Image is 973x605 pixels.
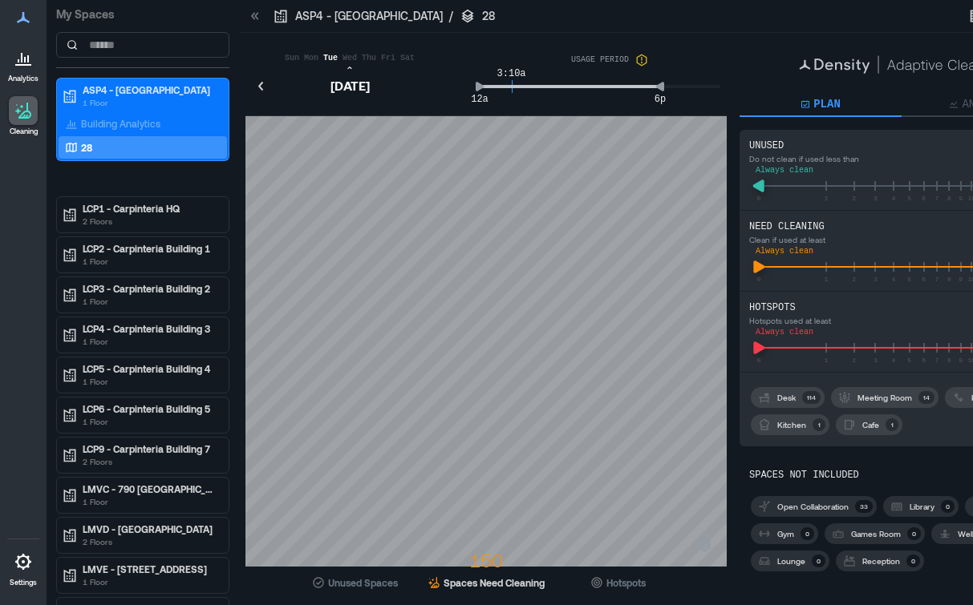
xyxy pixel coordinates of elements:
a: Settings [4,542,43,592]
p: My Spaces [56,6,229,22]
p: 0 [911,556,915,566]
p: Plan [813,96,841,112]
p: Settings [10,578,37,587]
button: Kitchen1 [751,414,829,435]
p: LCP4 - Carpinteria Building 3 [83,322,217,335]
p: 1 Floor [83,335,217,348]
p: ASP4 - [GEOGRAPHIC_DATA] [295,8,443,24]
p: Wed [339,52,360,65]
p: 0 [946,502,950,511]
button: Tue [322,50,339,67]
button: Mon [303,50,319,67]
p: LCP3 - Carpinteria Building 2 [83,282,217,295]
p: 1 Floor [83,495,217,508]
p: 28 [482,8,495,24]
p: 1 Floor [83,295,217,308]
p: 1 Floor [83,575,217,588]
p: / [449,8,453,24]
p: LCP2 - Carpinteria Building 1 [83,242,217,255]
p: 1 Floor [83,96,217,109]
button: Fri [380,50,396,67]
div: slider-ex-1 [758,185,760,187]
p: 2 Floors [83,535,217,548]
button: Sat [399,50,416,67]
p: ASP4 - [GEOGRAPHIC_DATA] [83,83,217,96]
p: Tue [320,52,341,65]
div: slider-ex-1 [758,347,760,349]
p: Meeting Room [857,391,912,404]
button: Wed [342,50,358,67]
button: Open Collaboration33 [751,496,877,517]
button: Meeting Room14 [831,387,939,408]
p: Desk [777,391,796,404]
p: LMVE - [STREET_ADDRESS] [83,563,217,575]
p: LMVC - 790 [GEOGRAPHIC_DATA] B2 [83,482,217,495]
p: Library [910,500,934,513]
p: LCP9 - Carpinteria Building 7 [83,442,217,455]
p: 114 [807,393,816,402]
button: Thu [361,50,377,67]
p: LCP5 - Carpinteria Building 4 [83,362,217,375]
button: Games Room0 [825,523,925,544]
p: 2 Floors [83,215,217,228]
p: Sat [397,52,418,65]
button: Gym0 [751,523,818,544]
p: LCP6 - Carpinteria Building 5 [83,402,217,415]
button: Hotspots [587,573,649,592]
button: Lounge0 [751,551,829,571]
p: Fri [378,52,399,65]
p: LMVD - [GEOGRAPHIC_DATA] [83,522,217,535]
p: 150 [469,547,503,573]
button: Cafe1 [836,414,902,435]
p: 28 [81,141,92,154]
button: Spaces Need Cleaning [424,573,548,592]
p: Mon [301,52,322,65]
p: Open Collaboration [777,500,849,513]
p: Sun [282,52,302,65]
span: Unused Spaces [328,576,398,589]
p: Games Room [851,527,901,540]
p: 2 Floors [83,455,217,468]
p: Analytics [8,74,39,83]
p: 0 [805,529,809,538]
button: Desk114 [751,387,825,408]
p: Kitchen [777,418,806,431]
p: Lounge [777,555,805,567]
p: Cleaning [10,127,38,136]
button: Sun [284,50,300,67]
p: 14 [923,393,930,402]
p: 1 Floor [83,415,217,428]
p: Gym [777,527,794,540]
p: Building Analytics [81,117,160,130]
p: Thu [359,52,379,65]
span: Hotspots [606,576,646,589]
span: Spaces Need Cleaning [444,576,545,589]
button: Library0 [883,496,959,517]
a: Analytics [3,38,43,88]
p: 1 Floor [83,255,217,268]
button: Unused Spaces [309,573,401,592]
div: slider-ex-1 [758,266,760,268]
p: LCP1 - Carpinteria HQ [83,202,217,215]
p: 1 [818,420,821,430]
p: 1 [891,420,894,430]
p: 0 [912,529,916,538]
button: Reception0 [836,551,924,571]
p: 33 [860,502,868,511]
p: 1 Floor [83,375,217,388]
p: USAGE PERIOD [571,54,629,70]
p: Cafe [862,418,879,431]
p: [DATE] [330,76,370,95]
p: 0 [817,556,821,566]
a: Cleaning [3,91,43,141]
p: Reception [862,555,900,567]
